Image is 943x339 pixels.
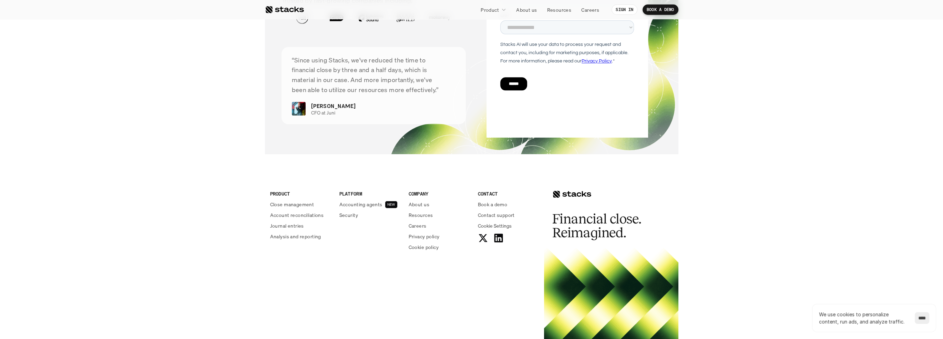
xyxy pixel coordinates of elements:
a: Security [339,211,400,219]
p: Contact support [478,211,515,219]
p: PLATFORM [339,190,400,197]
p: Cookie policy [409,243,439,251]
a: Accounting agentsNEW [339,201,400,208]
button: Cookie Trigger [478,222,512,229]
span: Cookie Settings [478,222,512,229]
a: Contact support [478,211,539,219]
p: Resources [409,211,433,219]
p: Account reconciliations [270,211,324,219]
a: Account reconciliations [270,211,331,219]
a: Careers [409,222,470,229]
h2: Financial close. Reimagined. [552,212,656,240]
p: CONTACT [478,190,539,197]
p: Analysis and reporting [270,233,321,240]
p: Privacy policy [409,233,440,240]
p: Journal entries [270,222,304,229]
a: Journal entries [270,222,331,229]
a: BOOK A DEMO [643,4,678,15]
p: Careers [581,6,599,13]
a: About us [512,3,541,16]
p: Product [481,6,499,13]
a: Resources [543,3,575,16]
p: Careers [409,222,427,229]
a: Analysis and reporting [270,233,331,240]
a: Resources [409,211,470,219]
p: BOOK A DEMO [647,7,674,12]
p: We use cookies to personalize content, run ads, and analyze traffic. [819,311,908,325]
a: Privacy policy [409,233,470,240]
p: Close management [270,201,314,208]
p: SIGN IN [616,7,633,12]
a: Careers [577,3,603,16]
a: Cookie policy [409,243,470,251]
a: SIGN IN [612,4,637,15]
p: Book a demo [478,201,508,208]
p: COMPANY [409,190,470,197]
p: About us [516,6,537,13]
p: CFO at Juni [311,110,450,116]
p: Accounting agents [339,201,382,208]
h2: NEW [387,202,395,207]
p: Security [339,211,358,219]
p: About us [409,201,429,208]
p: “Since using Stacks, we've reduced the time to financial close by three and a half days, which is... [292,55,456,95]
a: Privacy Policy [81,131,112,136]
a: Book a demo [478,201,539,208]
p: PRODUCT [270,190,331,197]
p: Resources [547,6,571,13]
a: Close management [270,201,331,208]
a: About us [409,201,470,208]
p: [PERSON_NAME] [311,102,356,110]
